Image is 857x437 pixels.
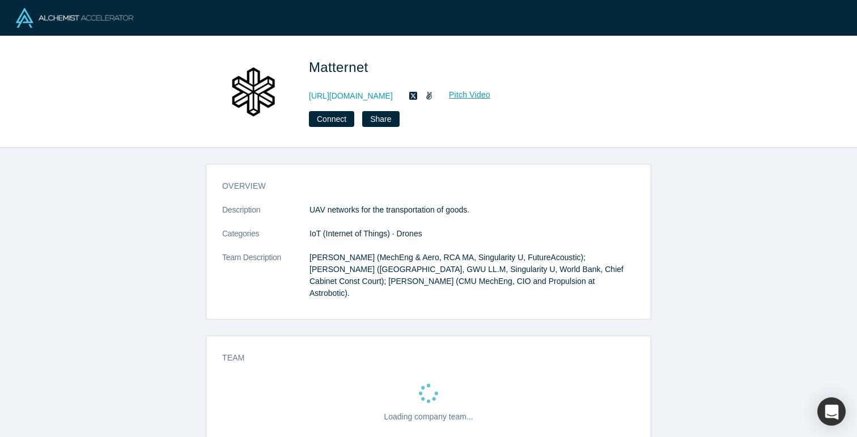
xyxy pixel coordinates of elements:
button: Connect [309,111,354,127]
button: Share [362,111,399,127]
img: Alchemist Logo [16,8,133,28]
p: UAV networks for the transportation of goods. [309,204,635,216]
dt: Categories [222,228,309,252]
span: IoT (Internet of Things) · Drones [309,229,422,238]
a: Pitch Video [436,88,491,101]
img: Matternet's Logo [214,52,293,131]
h3: overview [222,180,619,192]
p: [PERSON_NAME] (MechEng & Aero, RCA MA, Singularity U, FutureAcoustic); [PERSON_NAME] ([GEOGRAPHIC... [309,252,635,299]
dt: Team Description [222,252,309,311]
span: Matternet [309,60,372,75]
h3: Team [222,352,619,364]
a: [URL][DOMAIN_NAME] [309,90,393,102]
p: Loading company team... [384,411,473,423]
dt: Description [222,204,309,228]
